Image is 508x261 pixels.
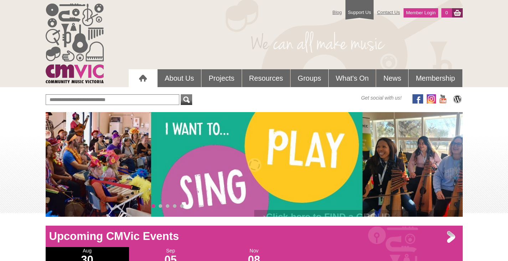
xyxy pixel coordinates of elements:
[261,214,456,224] h2: ›
[452,94,463,104] img: CMVic Blog
[441,8,452,17] a: 0
[46,229,463,244] h1: Upcoming CMVic Events
[46,4,104,83] img: cmvic_logo.png
[409,69,462,87] a: Membership
[242,69,291,87] a: Resources
[266,211,399,222] a: Click here to FIND a GROUP…
[374,6,404,19] a: Contact Us
[329,6,345,19] a: Blog
[361,94,402,101] span: Get social with us!
[201,69,241,87] a: Projects
[329,69,376,87] a: What's On
[404,8,438,17] a: Member Login
[427,94,436,104] img: icon-instagram.png
[376,69,408,87] a: News
[158,69,201,87] a: About Us
[291,69,328,87] a: Groups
